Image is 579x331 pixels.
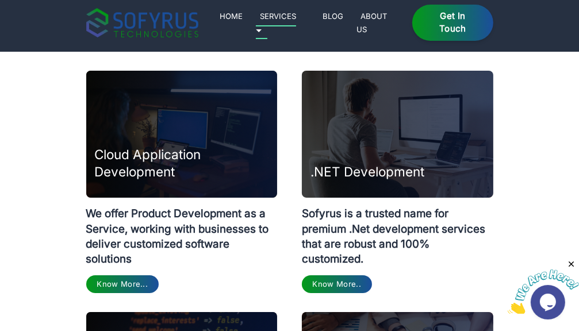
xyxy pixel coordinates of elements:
[302,275,372,293] a: Know More..
[412,5,493,41] a: Get in Touch
[508,259,579,314] iframe: chat widget
[86,8,198,37] img: sofyrus
[256,9,297,39] a: Services 🞃
[86,275,159,293] a: Know More...
[216,9,247,23] a: Home
[86,198,278,267] p: We offer Product Development as a Service, working with businesses to deliver customized software...
[302,198,493,267] p: Sofyrus is a trusted name for premium .Net development services that are robust and 100% customized.
[95,146,278,180] h3: Cloud Application Development
[356,9,388,36] a: About Us
[319,9,348,23] a: Blog
[310,163,424,180] h3: .NET Development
